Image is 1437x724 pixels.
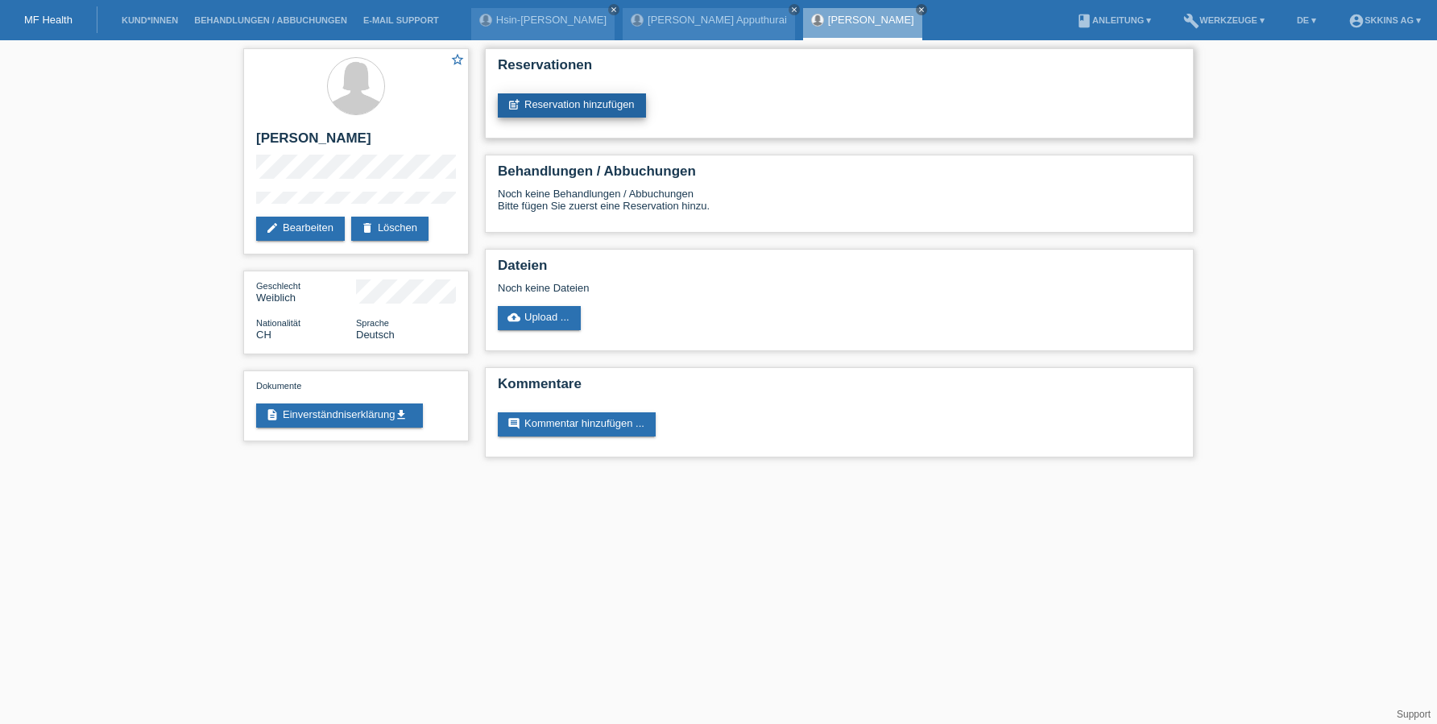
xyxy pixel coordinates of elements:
a: Behandlungen / Abbuchungen [186,15,355,25]
a: descriptionEinverständniserklärungget_app [256,403,423,428]
a: commentKommentar hinzufügen ... [498,412,656,436]
span: Dokumente [256,381,301,391]
a: close [916,4,927,15]
i: cloud_upload [507,311,520,324]
a: deleteLöschen [351,217,429,241]
h2: Dateien [498,258,1181,282]
h2: Kommentare [498,376,1181,400]
i: get_app [395,408,408,421]
a: Kund*innen [114,15,186,25]
a: post_addReservation hinzufügen [498,93,646,118]
a: Support [1397,709,1431,720]
span: Nationalität [256,318,300,328]
div: Noch keine Behandlungen / Abbuchungen Bitte fügen Sie zuerst eine Reservation hinzu. [498,188,1181,224]
i: close [790,6,798,14]
a: editBearbeiten [256,217,345,241]
a: Hsin-[PERSON_NAME] [496,14,607,26]
a: star_border [450,52,465,69]
a: close [789,4,800,15]
i: comment [507,417,520,430]
a: bookAnleitung ▾ [1068,15,1159,25]
i: post_add [507,98,520,111]
i: close [610,6,618,14]
span: Schweiz [256,329,271,341]
i: close [917,6,926,14]
i: delete [361,221,374,234]
i: description [266,408,279,421]
a: cloud_uploadUpload ... [498,306,581,330]
h2: Behandlungen / Abbuchungen [498,163,1181,188]
i: book [1076,13,1092,29]
a: E-Mail Support [355,15,447,25]
a: close [608,4,619,15]
div: Weiblich [256,279,356,304]
a: MF Health [24,14,72,26]
a: buildWerkzeuge ▾ [1175,15,1273,25]
span: Deutsch [356,329,395,341]
a: [PERSON_NAME] [828,14,914,26]
i: build [1183,13,1199,29]
a: account_circleSKKINS AG ▾ [1340,15,1429,25]
span: Sprache [356,318,389,328]
span: Geschlecht [256,281,300,291]
h2: [PERSON_NAME] [256,130,456,155]
a: [PERSON_NAME] Apputhurai [648,14,787,26]
h2: Reservationen [498,57,1181,81]
i: edit [266,221,279,234]
i: account_circle [1348,13,1365,29]
div: Noch keine Dateien [498,282,990,294]
a: DE ▾ [1289,15,1324,25]
i: star_border [450,52,465,67]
